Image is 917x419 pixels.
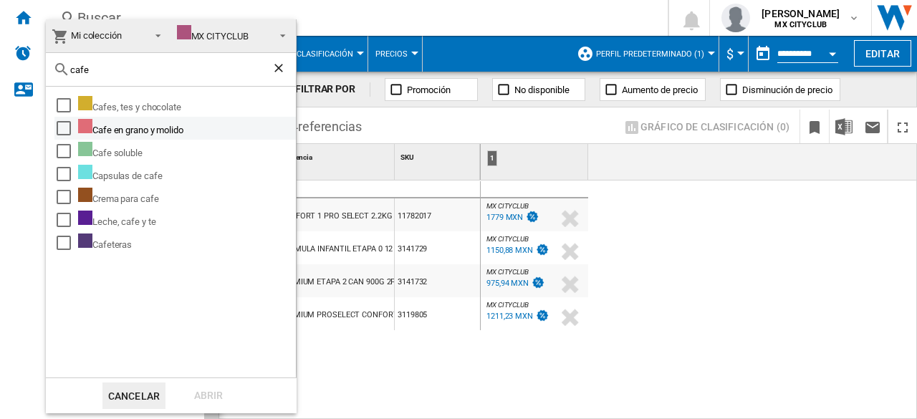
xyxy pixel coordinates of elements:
div: MX CITYCLUB [177,31,249,42]
div: Cafe soluble [78,142,294,160]
div: Abrir [177,382,240,409]
md-checkbox: Select [57,165,78,183]
md-checkbox: Select [57,142,78,160]
input: Buscar en sitios [70,64,272,75]
div: Leche, cafe y te [78,211,294,229]
div: Cafes, tes y chocolate [78,96,294,115]
div: Crema para cafe [78,188,294,206]
ng-md-icon: Borrar búsqueda [272,61,289,78]
div: Cafe en grano y molido [78,119,294,138]
md-checkbox: Select [57,211,78,229]
span: Mi colección [71,30,122,41]
div: Capsulas de cafe [78,165,294,183]
div: Cafeteras [78,233,294,252]
md-checkbox: Select [57,188,78,206]
button: Cancelar [102,382,165,409]
md-checkbox: Select [57,233,78,252]
md-checkbox: Select [57,119,78,138]
md-checkbox: Select [57,96,78,115]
